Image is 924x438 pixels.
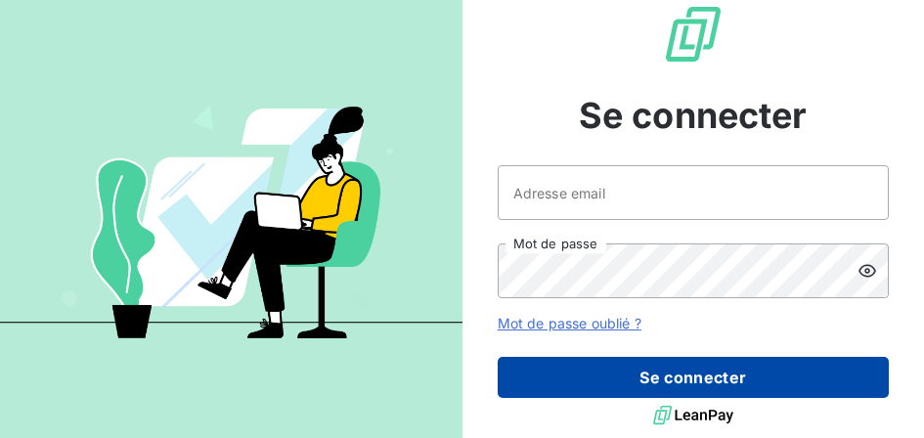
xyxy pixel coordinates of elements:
[662,3,725,66] img: Logo LeanPay
[653,401,733,430] img: logo
[579,89,808,142] span: Se connecter
[498,357,889,398] button: Se connecter
[498,165,889,220] input: placeholder
[498,315,641,331] a: Mot de passe oublié ?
